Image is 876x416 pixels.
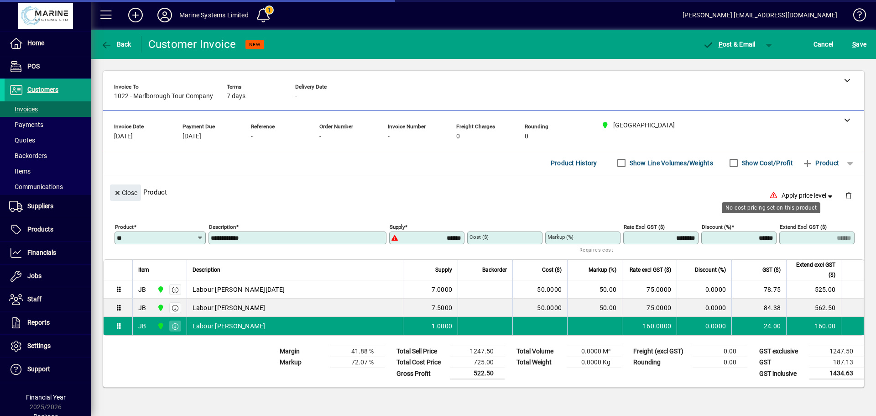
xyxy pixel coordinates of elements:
span: Products [27,226,53,233]
td: 50.0000 [512,299,567,317]
span: Items [9,168,31,175]
span: ave [852,37,866,52]
span: Cost ($) [542,265,562,275]
td: 1247.50 [450,346,505,357]
a: Invoices [5,101,91,117]
td: 0.00 [693,357,747,368]
app-page-header-button: Delete [838,191,860,200]
span: Reports [27,319,50,326]
td: 24.00 [731,317,786,335]
mat-label: Cost ($) [469,234,489,240]
span: P [719,41,723,48]
span: Item [138,265,149,275]
span: Financial Year [26,394,66,401]
span: ost & Email [703,41,756,48]
td: Gross Profit [392,368,450,379]
div: No cost pricing set on this product [722,202,820,213]
span: Customers [27,86,58,93]
td: GST inclusive [755,368,809,379]
span: Apply price level [782,191,834,200]
td: Total Weight [512,357,567,368]
span: Markup (%) [589,265,616,275]
span: Labour [PERSON_NAME] [193,321,266,331]
span: 7.5000 [432,303,453,312]
td: Markup [275,357,330,368]
button: Post & Email [698,36,760,53]
span: Communications [9,183,63,190]
button: Close [110,184,141,201]
span: Close [114,185,137,200]
td: Rounding [629,357,693,368]
td: 0.0000 [677,280,731,299]
a: Settings [5,335,91,358]
label: Show Cost/Profit [740,158,793,168]
span: Extend excl GST ($) [792,260,835,280]
span: Back [101,41,131,48]
div: JB [138,303,146,312]
a: Products [5,218,91,241]
td: 72.07 % [330,357,385,368]
a: Home [5,32,91,55]
span: Settings [27,342,51,349]
a: Support [5,358,91,381]
a: Knowledge Base [846,2,865,32]
span: [DATE] [114,133,133,140]
td: Total Sell Price [392,346,450,357]
a: Jobs [5,265,91,288]
td: 1434.63 [809,368,864,379]
span: GST ($) [762,265,781,275]
mat-label: Supply [390,224,405,230]
a: Suppliers [5,195,91,218]
div: 75.0000 [628,303,671,312]
button: Product History [547,155,601,171]
span: Cancel [813,37,834,52]
span: Rate excl GST ($) [630,265,671,275]
td: 84.38 [731,299,786,317]
td: 0.0000 Kg [567,357,621,368]
td: 562.50 [786,299,841,317]
a: Items [5,163,91,179]
a: Communications [5,179,91,195]
span: Staff [27,295,42,303]
td: GST exclusive [755,346,809,357]
a: Quotes [5,132,91,148]
span: Backorder [482,265,507,275]
td: Total Volume [512,346,567,357]
mat-label: Markup (%) [547,234,574,240]
td: 78.75 [731,280,786,299]
div: Customer Invoice [148,37,236,52]
span: 1022 - Marlborough Tour Company [114,93,213,100]
span: Invoices [9,105,38,113]
span: - [319,133,321,140]
mat-label: Discount (%) [702,224,731,230]
a: POS [5,55,91,78]
div: 160.0000 [628,321,671,331]
div: 75.0000 [628,285,671,294]
div: Marine Systems Limited [179,8,249,22]
span: Suppliers [27,202,53,210]
mat-label: Description [209,224,236,230]
td: 50.00 [567,280,622,299]
td: GST [755,357,809,368]
mat-hint: Requires cost [579,244,613,255]
td: 525.00 [786,280,841,299]
span: 0 [525,133,528,140]
span: 7.0000 [432,285,453,294]
span: [DATE] [182,133,201,140]
td: 0.00 [693,346,747,357]
a: Payments [5,117,91,132]
span: Jobs [27,272,42,279]
span: South Island [155,321,165,331]
td: 50.00 [567,299,622,317]
span: Financials [27,249,56,256]
span: 7 days [227,93,245,100]
a: Backorders [5,148,91,163]
button: Add [121,7,150,23]
span: Labour [PERSON_NAME] [193,303,266,312]
button: Profile [150,7,179,23]
span: Discount (%) [695,265,726,275]
a: Reports [5,311,91,334]
button: Apply price level [778,188,838,204]
span: POS [27,63,40,70]
span: 1.0000 [432,321,453,331]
